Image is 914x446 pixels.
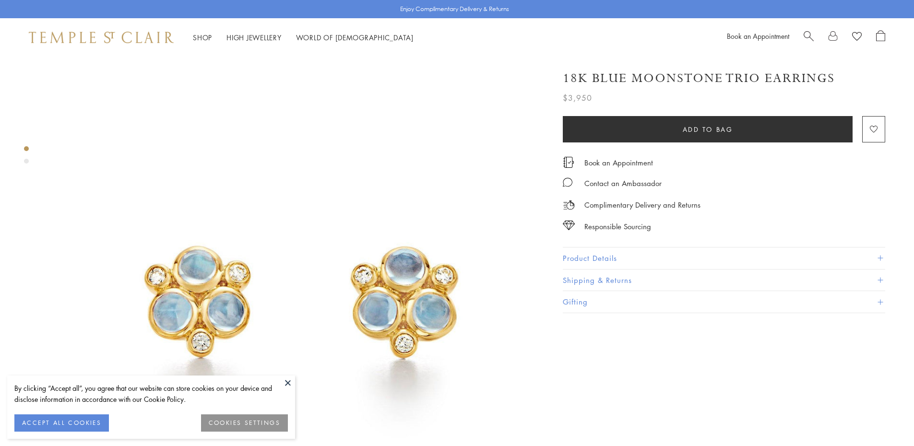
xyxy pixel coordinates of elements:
[296,33,414,42] a: World of [DEMOGRAPHIC_DATA]World of [DEMOGRAPHIC_DATA]
[29,32,174,43] img: Temple St. Clair
[727,31,789,41] a: Book an Appointment
[563,92,592,104] span: $3,950
[852,30,862,45] a: View Wishlist
[584,221,651,233] div: Responsible Sourcing
[563,221,575,230] img: icon_sourcing.svg
[584,199,700,211] p: Complimentary Delivery and Returns
[226,33,282,42] a: High JewelleryHigh Jewellery
[866,401,904,436] iframe: Gorgias live chat messenger
[14,414,109,432] button: ACCEPT ALL COOKIES
[201,414,288,432] button: COOKIES SETTINGS
[400,4,509,14] p: Enjoy Complimentary Delivery & Returns
[563,116,853,142] button: Add to bag
[193,33,212,42] a: ShopShop
[563,247,885,269] button: Product Details
[683,124,733,135] span: Add to bag
[14,383,288,405] div: By clicking “Accept all”, you agree that our website can store cookies on your device and disclos...
[24,144,29,171] div: Product gallery navigation
[563,157,574,168] img: icon_appointment.svg
[563,199,575,211] img: icon_delivery.svg
[584,157,653,168] a: Book an Appointment
[563,70,835,87] h1: 18K Blue Moonstone Trio Earrings
[563,177,572,187] img: MessageIcon-01_2.svg
[804,30,814,45] a: Search
[876,30,885,45] a: Open Shopping Bag
[563,291,885,313] button: Gifting
[193,32,414,44] nav: Main navigation
[584,177,662,189] div: Contact an Ambassador
[563,270,885,291] button: Shipping & Returns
